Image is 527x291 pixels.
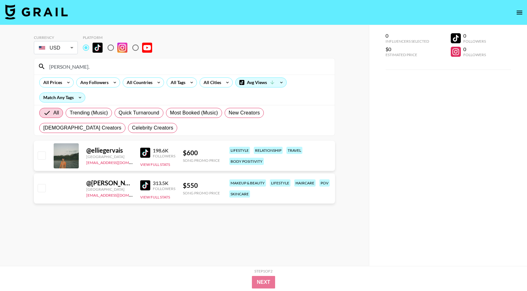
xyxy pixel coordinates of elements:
div: lifestyle [270,179,290,187]
div: 313.5K [153,180,175,186]
div: 0 [463,46,486,52]
div: Match Any Tags [40,93,85,102]
span: Most Booked (Music) [170,109,218,117]
div: Currency [34,35,78,40]
div: USD [35,42,77,53]
span: All [53,109,59,117]
div: body positivity [229,158,264,165]
div: Any Followers [77,78,110,87]
iframe: Drift Widget Chat Controller [496,260,519,283]
div: Influencers Selected [386,39,429,44]
div: All Cities [200,78,222,87]
div: Song Promo Price [183,158,220,163]
div: Followers [463,39,486,44]
img: Grail Talent [5,4,68,19]
div: [GEOGRAPHIC_DATA] [86,154,133,159]
div: @ elliegervais [86,146,133,154]
img: TikTok [140,148,150,158]
div: $ 550 [183,182,220,189]
div: All Prices [40,78,63,87]
div: Avg Views [236,78,286,87]
div: pov [319,179,330,187]
img: YouTube [142,43,152,53]
div: Followers [153,154,175,158]
button: Next [252,276,275,288]
button: View Full Stats [140,195,170,199]
a: [EMAIL_ADDRESS][DOMAIN_NAME] [86,159,149,165]
a: [EMAIL_ADDRESS][DOMAIN_NAME] [86,192,149,198]
span: Celebrity Creators [132,124,173,132]
div: @ [PERSON_NAME].[PERSON_NAME] [86,179,133,187]
div: All Tags [167,78,187,87]
span: New Creators [229,109,260,117]
img: Instagram [117,43,127,53]
button: View Full Stats [140,162,170,167]
div: $0 [386,46,429,52]
img: TikTok [140,180,150,190]
span: Trending (Music) [70,109,108,117]
div: 0 [463,33,486,39]
div: haircare [294,179,316,187]
div: 198.6K [153,147,175,154]
div: Followers [153,186,175,191]
div: Estimated Price [386,52,429,57]
div: $ 600 [183,149,220,157]
div: travel [286,147,302,154]
div: Song Promo Price [183,191,220,195]
div: Platform [83,35,157,40]
div: makeup & beauty [229,179,266,187]
div: skincare [229,190,250,198]
div: All Countries [123,78,154,87]
span: Quick Turnaround [119,109,159,117]
div: [GEOGRAPHIC_DATA] [86,187,133,192]
div: 0 [386,33,429,39]
div: lifestyle [229,147,250,154]
input: Search by User Name [45,61,331,71]
div: relationship [254,147,283,154]
div: Step 1 of 2 [254,269,273,273]
img: TikTok [93,43,103,53]
span: [DEMOGRAPHIC_DATA] Creators [43,124,121,132]
button: open drawer [513,6,526,19]
div: Followers [463,52,486,57]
